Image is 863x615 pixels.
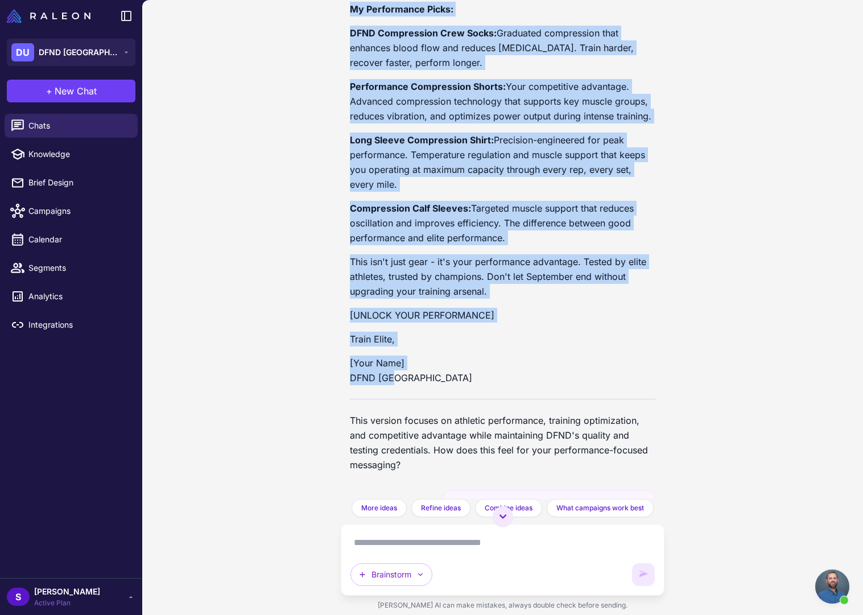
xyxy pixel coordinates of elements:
button: DUDFND [GEOGRAPHIC_DATA] [7,39,135,66]
p: Graduated compression that enhances blood flow and reduces [MEDICAL_DATA]. Train harder, recover ... [350,26,655,70]
span: Combine ideas [485,503,532,513]
span: Chats [28,119,129,132]
a: Integrations [5,313,138,337]
span: Brief Design [28,176,129,189]
span: Refine ideas [421,503,461,513]
img: Raleon Logo [7,9,90,23]
span: Analytics [28,290,129,303]
a: Analytics [5,284,138,308]
span: New Chat [55,84,97,98]
strong: Long Sleeve Compression Shirt: [350,134,494,146]
span: Calendar [28,233,129,246]
p: [Your Name] DFND [GEOGRAPHIC_DATA] [350,356,655,385]
span: [PERSON_NAME] [34,585,100,598]
button: More ideas [352,499,407,517]
a: Raleon Logo [7,9,95,23]
button: Combine ideas [475,499,542,517]
p: Targeted muscle support that reduces oscillation and improves efficiency. The difference between ... [350,201,655,245]
button: +New Chat [7,80,135,102]
div: DU [11,43,34,61]
button: Refine ideas [411,499,470,517]
span: Campaigns [28,205,129,217]
button: What campaigns work best [547,499,654,517]
span: Integrations [28,319,129,331]
span: More ideas [361,503,397,513]
div: [PERSON_NAME] AI can make mistakes, always double check before sending. [341,596,664,615]
strong: Compression Calf Sleeves: [350,203,471,214]
strong: Performance Compression Shorts: [350,81,506,92]
p: Train Elite, [350,332,655,346]
a: Campaigns [5,199,138,223]
p: Your competitive advantage. Advanced compression technology that supports key muscle groups, redu... [350,79,655,123]
p: [UNLOCK YOUR PERFORMANCE] [350,308,655,323]
span: What campaigns work best [556,503,644,513]
div: which one do you think would perform better [441,490,655,523]
div: S [7,588,30,606]
p: This isn't just gear - it's your performance advantage. Tested by elite athletes, trusted by cham... [350,254,655,299]
a: Calendar [5,228,138,251]
div: Open chat [815,569,849,604]
strong: DFND Compression Crew Socks: [350,27,497,39]
a: Brief Design [5,171,138,195]
span: Segments [28,262,129,274]
strong: My Performance Picks: [350,3,453,15]
span: Knowledge [28,148,129,160]
button: Brainstorm [350,563,432,586]
a: Segments [5,256,138,280]
span: Active Plan [34,598,100,608]
span: + [46,84,52,98]
p: Precision-engineered for peak performance. Temperature regulation and muscle support that keeps y... [350,133,655,192]
a: Chats [5,114,138,138]
p: This version focuses on athletic performance, training optimization, and competitive advantage wh... [350,413,655,472]
a: Knowledge [5,142,138,166]
span: DFND [GEOGRAPHIC_DATA] [39,46,118,59]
